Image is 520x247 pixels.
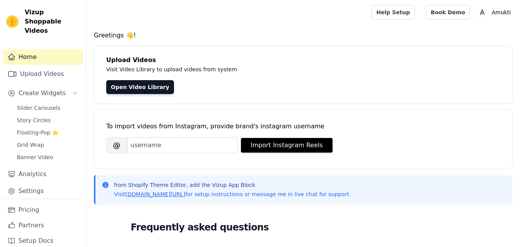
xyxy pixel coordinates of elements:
[3,86,83,101] button: Create Widgets
[241,138,333,153] button: Import Instagram Reels
[106,122,500,131] div: To import videos from Instagram, provide brand's instagram username
[426,5,470,20] a: Book Demo
[3,218,83,233] a: Partners
[106,55,500,65] h4: Upload Videos
[125,191,186,197] a: [DOMAIN_NAME][URL]
[17,153,53,161] span: Banner Video
[18,89,66,98] span: Create Widgets
[114,181,351,189] p: from Shopify Theme Editor, add the Vizup App Block
[12,127,83,138] a: Floating-Pop ⭐
[6,15,18,28] img: Vizup
[3,49,83,65] a: Home
[12,152,83,163] a: Banner Video
[25,8,80,35] span: Vizup Shoppable Videos
[488,5,514,19] p: Amukti
[3,166,83,182] a: Analytics
[12,102,83,113] a: Slider Carousels
[17,141,44,149] span: Grid Wrap
[17,104,60,112] span: Slider Carousels
[3,66,83,82] a: Upload Videos
[114,190,351,198] p: Visit for setup instructions or message me in live chat for support.
[17,129,59,136] span: Floating-Pop ⭐
[480,8,485,16] text: A
[12,115,83,126] a: Story Circles
[131,220,476,235] h2: Frequently asked questions
[476,5,514,19] button: A Amukti
[17,116,51,124] span: Story Circles
[3,202,83,218] a: Pricing
[127,137,238,153] input: username
[3,183,83,199] a: Settings
[106,137,127,153] span: @
[94,31,512,40] h4: Greetings 👋!
[12,139,83,150] a: Grid Wrap
[106,65,451,74] p: Visit Video Library to upload videos from system
[106,80,174,94] a: Open Video Library
[371,5,415,20] a: Help Setup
